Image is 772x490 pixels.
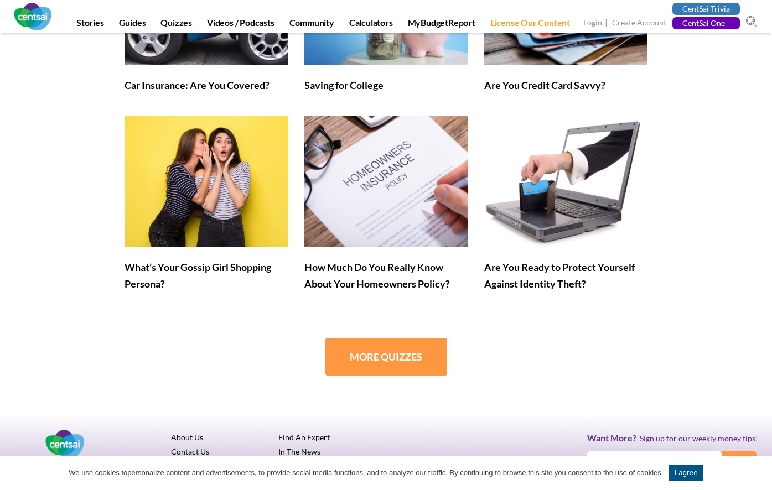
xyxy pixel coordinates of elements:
a: Videos / Podcasts [200,17,281,33]
a: How Much Do You Really Know About Your Homeowners Policy? [304,261,450,290]
span: | [604,17,610,29]
a: Find An Expert [278,432,330,442]
a: Create Account [612,18,666,29]
img: Centsai [45,430,84,458]
a: I agree [753,467,764,478]
a: Calculators [343,17,400,33]
img: Are You Ready to Protect Yourself Against Identity Theft? [484,116,647,247]
a: Guides [112,17,153,33]
img: CentSai [14,3,51,30]
a: Login [583,18,602,29]
a: Saving for College [304,79,384,91]
input: Subscribe [720,451,757,471]
a: Car Insurance: Are You Covered? [125,79,270,91]
a: Community [283,17,341,33]
img: How Much Do You Really Know About Your Homeowners Policy? [304,116,468,247]
a: Contact Us [171,447,209,456]
a: In The News [278,447,320,456]
img: What’s Your Gossip Girl Shopping Persona? [125,116,288,247]
a: What’s Your Gossip Girl Shopping Persona? [125,261,271,290]
a: MORE QUIZZES [325,338,447,376]
span: We use cookies to . By continuing to browse this site you consent to the use of cookies. [69,467,663,478]
input: Email [587,451,722,471]
a: Stories [70,17,111,33]
u: personalize content and advertisements, to provide social media functions, and to analyze our tra... [127,468,445,477]
a: MyBudgetReport [401,17,482,33]
a: License Our Content [484,17,577,33]
a: CentSai One [672,17,740,29]
a: Are You Ready to Protect Yourself Against Identity Theft? [484,261,635,290]
a: Are You Credit Card Savvy? [484,79,605,91]
a: I agree [669,465,703,481]
h3: Sign up for our weekly money tips! [587,433,758,443]
a: Quizzes [154,17,199,33]
a: CentSai Trivia [672,3,740,15]
a: About Us [171,432,203,442]
span: Want More? [587,432,640,443]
